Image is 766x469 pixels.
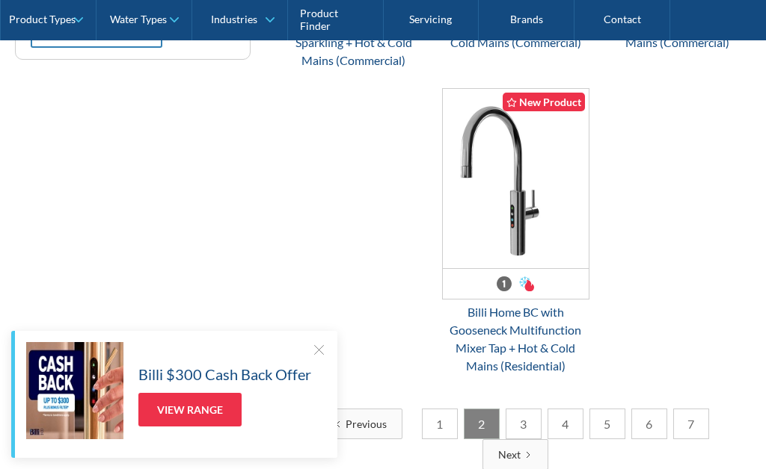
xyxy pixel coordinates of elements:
div: Billi Home BC with Gooseneck Multifunction Mixer Tap + Hot & Cold Mains (Residential) [442,303,589,375]
h5: Billi $300 Cash Back Offer [138,363,311,385]
div: Product Types [9,13,76,26]
a: Billi Home BC with Gooseneck Multifunction Mixer Tap + Hot & Cold Mains (Residential) New Product... [442,88,589,375]
div: Water Types [110,13,167,26]
a: 7 [673,409,709,439]
a: 4 [548,409,583,439]
div: Next [498,447,521,462]
img: Billi $300 Cash Back Offer [26,342,123,439]
a: 2 [464,409,500,439]
a: View Range [138,393,242,426]
a: 5 [589,409,625,439]
a: 3 [506,409,542,439]
img: Billi Home BC with Gooseneck Multifunction Mixer Tap + Hot & Cold Mains (Residential) [443,89,588,268]
div: New Product [503,93,585,111]
div: Industries [211,13,257,26]
span: Text us [6,36,46,50]
a: Previous Page [318,409,402,439]
a: 1 [422,409,458,439]
div: Previous [346,416,387,432]
a: 6 [631,409,667,439]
